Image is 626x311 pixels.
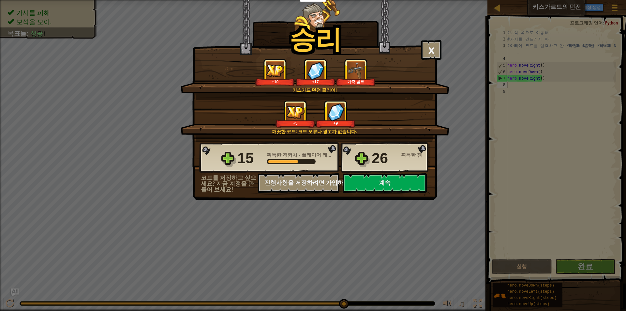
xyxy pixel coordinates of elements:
span: 플레이어 레벨 [300,151,334,158]
div: +9 [317,121,354,126]
span: 획득한 경험치 [267,151,299,158]
button: × [421,40,441,60]
div: +17 [297,79,334,84]
img: 획득한 경험치 [286,106,305,118]
div: 획득한 젬 [401,152,430,158]
div: - [267,152,335,158]
img: 새로운 아이템 획득 [347,62,365,80]
button: 진행사항을 저장하려면 가입하세요 [258,173,339,193]
div: 깨끗한 코드: 코드 오류나 경고가 없습니다. [212,128,417,135]
img: 획득한 젬 [327,103,344,121]
div: 코드를 저장하고 싶으세요? 지금 계정을 만들어 보세요! [201,175,258,193]
img: 획득한 젬 [307,62,324,80]
div: 15 [237,148,263,169]
h1: 승리 [290,24,342,53]
div: +5 [277,121,314,126]
div: 가죽 벨트 [337,79,374,84]
div: 키스가드 던전 클리어! [212,87,417,93]
span: 1 [334,151,336,158]
img: 획득한 경험치 [266,64,284,77]
div: +10 [257,79,293,84]
div: 26 [372,148,397,169]
button: 계속 [343,173,427,193]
